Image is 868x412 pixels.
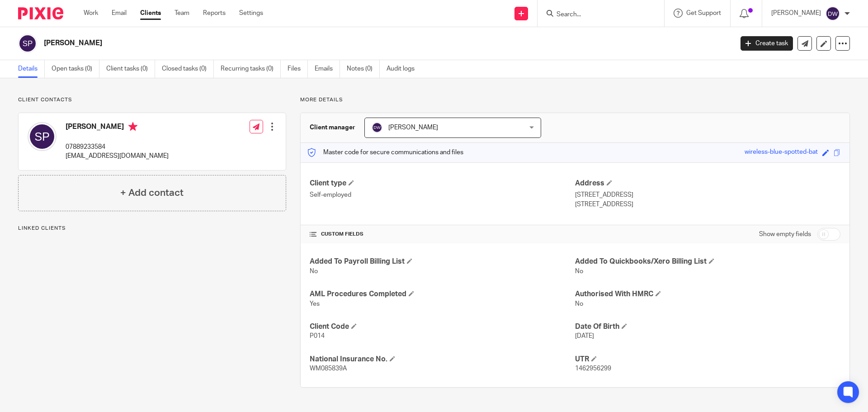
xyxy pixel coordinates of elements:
[18,96,286,104] p: Client contacts
[310,301,320,307] span: Yes
[28,122,57,151] img: svg%3E
[575,322,840,331] h4: Date Of Birth
[388,124,438,131] span: [PERSON_NAME]
[300,96,850,104] p: More details
[221,60,281,78] a: Recurring tasks (0)
[310,355,575,364] h4: National Insurance No.
[18,60,45,78] a: Details
[18,34,37,53] img: svg%3E
[759,230,811,239] label: Show empty fields
[140,9,161,18] a: Clients
[575,289,840,299] h4: Authorised With HMRC
[52,60,99,78] a: Open tasks (0)
[741,36,793,51] a: Create task
[315,60,340,78] a: Emails
[18,225,286,232] p: Linked clients
[239,9,263,18] a: Settings
[310,365,347,372] span: WM085839A
[106,60,155,78] a: Client tasks (0)
[575,355,840,364] h4: UTR
[575,190,840,199] p: [STREET_ADDRESS]
[826,6,840,21] img: svg%3E
[310,179,575,188] h4: Client type
[575,333,594,339] span: [DATE]
[575,200,840,209] p: [STREET_ADDRESS]
[686,10,721,16] span: Get Support
[66,142,169,152] p: 07889233584
[84,9,98,18] a: Work
[372,122,382,133] img: svg%3E
[310,322,575,331] h4: Client Code
[44,38,590,48] h2: [PERSON_NAME]
[575,268,583,275] span: No
[310,257,575,266] h4: Added To Payroll Billing List
[310,190,575,199] p: Self-employed
[310,268,318,275] span: No
[387,60,421,78] a: Audit logs
[575,179,840,188] h4: Address
[128,122,137,131] i: Primary
[203,9,226,18] a: Reports
[175,9,189,18] a: Team
[575,257,840,266] h4: Added To Quickbooks/Xero Billing List
[112,9,127,18] a: Email
[771,9,821,18] p: [PERSON_NAME]
[310,333,325,339] span: P014
[307,148,463,157] p: Master code for secure communications and files
[66,152,169,161] p: [EMAIL_ADDRESS][DOMAIN_NAME]
[310,289,575,299] h4: AML Procedures Completed
[18,7,63,19] img: Pixie
[575,301,583,307] span: No
[162,60,214,78] a: Closed tasks (0)
[347,60,380,78] a: Notes (0)
[575,365,611,372] span: 1462956299
[745,147,818,158] div: wireless-blue-spotted-bat
[120,186,184,200] h4: + Add contact
[310,123,355,132] h3: Client manager
[310,231,575,238] h4: CUSTOM FIELDS
[556,11,637,19] input: Search
[66,122,169,133] h4: [PERSON_NAME]
[288,60,308,78] a: Files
